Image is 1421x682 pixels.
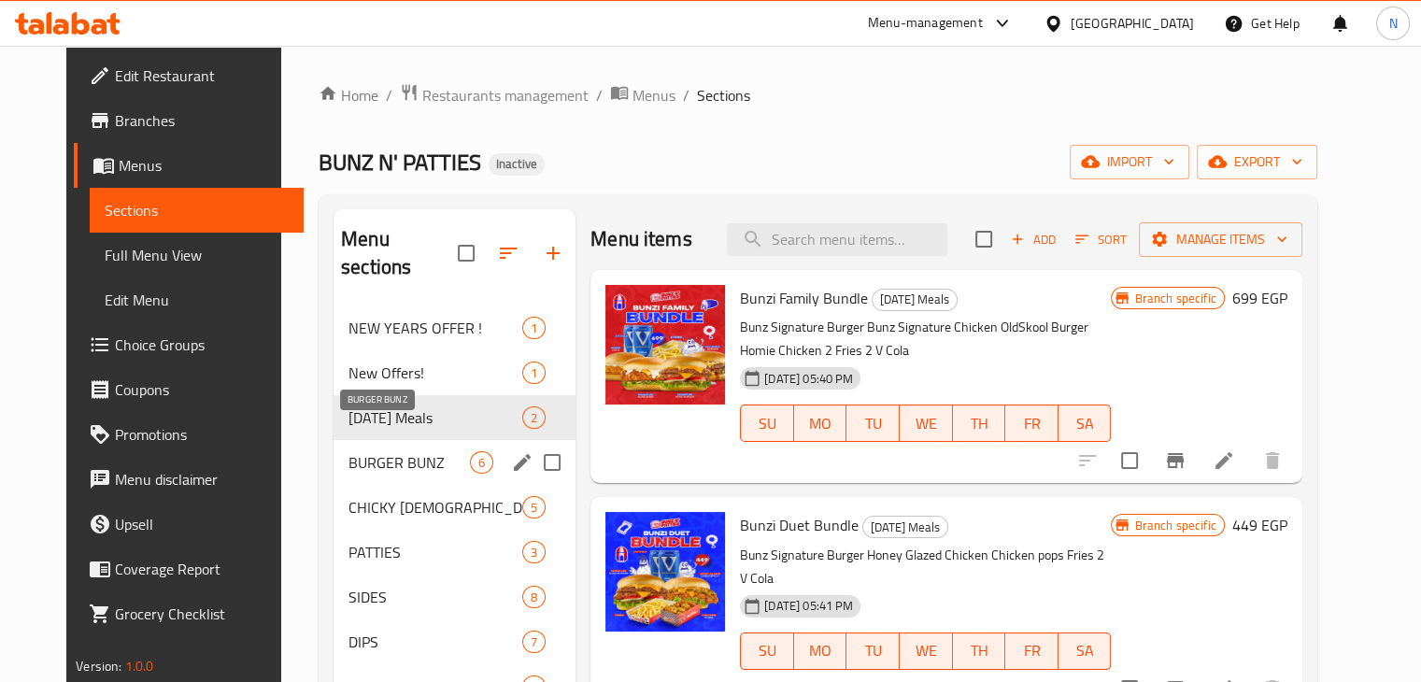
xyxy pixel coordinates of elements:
span: MO [802,410,840,437]
div: PATTIES [348,541,522,563]
a: Menus [74,143,304,188]
span: Add item [1003,225,1063,254]
div: Ramadan Meals [862,516,948,538]
span: 2 [523,409,545,427]
button: import [1070,145,1189,179]
a: Menu disclaimer [74,457,304,502]
div: [GEOGRAPHIC_DATA] [1071,13,1194,34]
button: SA [1059,632,1112,670]
button: delete [1250,438,1295,483]
span: Choice Groups [115,334,289,356]
div: Menu-management [868,12,983,35]
span: Add [1008,229,1059,250]
div: items [522,541,546,563]
span: Sort items [1063,225,1139,254]
button: WE [900,632,953,670]
span: 1.0.0 [125,654,154,678]
span: TU [854,410,892,437]
a: Edit Restaurant [74,53,304,98]
div: CHICKY CHICK [348,496,522,519]
div: DIPS [348,631,522,653]
span: [DATE] Meals [863,517,947,538]
a: Branches [74,98,304,143]
span: SIDES [348,586,522,608]
span: Coupons [115,378,289,401]
span: Menus [119,154,289,177]
div: New Offers!1 [334,350,576,395]
span: WE [907,410,945,437]
a: Promotions [74,412,304,457]
button: TH [953,405,1006,442]
span: [DATE] 05:40 PM [757,370,860,388]
span: export [1212,150,1302,174]
span: 3 [523,544,545,561]
span: Inactive [489,156,545,172]
span: Restaurants management [422,84,589,107]
span: Edit Menu [105,289,289,311]
a: Coupons [74,367,304,412]
button: export [1197,145,1317,179]
span: [DATE] Meals [873,289,957,310]
span: Bunzi Duet Bundle [740,511,859,539]
div: BURGER BUNZ6edit [334,440,576,485]
a: Edit Menu [90,277,304,322]
h6: 449 EGP [1232,512,1287,538]
p: Bunz Signature Burger Honey Glazed Chicken Chicken pops Fries 2 V Cola [740,544,1111,590]
a: Home [319,84,378,107]
h2: Menu sections [341,225,458,281]
span: 1 [523,364,545,382]
button: Manage items [1139,222,1302,257]
button: SA [1059,405,1112,442]
p: Bunz Signature Burger Bunz Signature Chicken OldSkool Burger Homie Chicken 2 Fries 2 V Cola [740,316,1111,362]
button: Add section [531,231,576,276]
span: Sections [105,199,289,221]
div: Inactive [489,153,545,176]
a: Restaurants management [400,83,589,107]
div: items [522,496,546,519]
span: TH [960,410,999,437]
span: Branch specific [1127,517,1223,534]
button: SU [740,405,794,442]
span: Grocery Checklist [115,603,289,625]
button: FR [1005,405,1059,442]
button: WE [900,405,953,442]
span: Sections [697,84,750,107]
span: 5 [523,499,545,517]
span: New Offers! [348,362,522,384]
span: Branch specific [1127,290,1223,307]
a: Edit menu item [1213,449,1235,472]
button: TH [953,632,1006,670]
span: Menu disclaimer [115,468,289,490]
span: NEW YEARS OFFER ! [348,317,522,339]
span: BURGER BUNZ [348,451,470,474]
span: Version: [76,654,121,678]
span: Bunzi Family Bundle [740,284,868,312]
span: SU [748,410,787,437]
div: Ramadan Meals [872,289,958,311]
nav: breadcrumb [319,83,1317,107]
span: FR [1013,637,1051,664]
li: / [386,84,392,107]
span: Sort [1075,229,1127,250]
a: Menus [610,83,675,107]
span: MO [802,637,840,664]
button: Add [1003,225,1063,254]
span: Select section [964,220,1003,259]
div: PATTIES3 [334,530,576,575]
li: / [596,84,603,107]
li: / [683,84,689,107]
a: Sections [90,188,304,233]
h6: 699 EGP [1232,285,1287,311]
input: search [727,223,947,256]
a: Choice Groups [74,322,304,367]
button: Sort [1071,225,1131,254]
a: Upsell [74,502,304,547]
span: 8 [523,589,545,606]
span: TH [960,637,999,664]
button: edit [508,448,536,476]
span: FR [1013,410,1051,437]
span: Promotions [115,423,289,446]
